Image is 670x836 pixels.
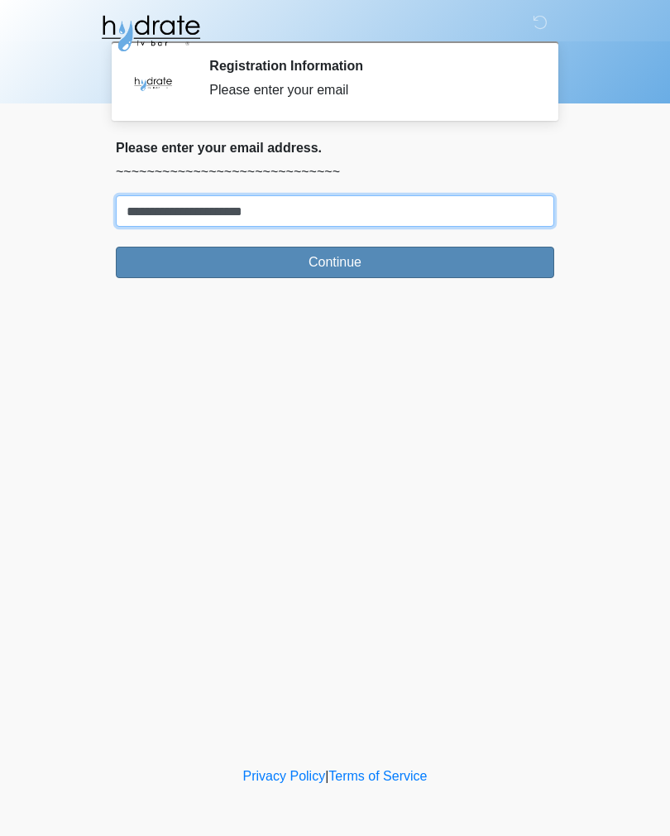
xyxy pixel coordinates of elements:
p: ~~~~~~~~~~~~~~~~~~~~~~~~~~~~~ [116,162,554,182]
a: Terms of Service [328,769,427,783]
div: Please enter your email [209,80,529,100]
img: Agent Avatar [128,58,178,108]
button: Continue [116,247,554,278]
img: Hydrate IV Bar - Fort Collins Logo [99,12,202,54]
a: | [325,769,328,783]
h2: Please enter your email address. [116,140,554,156]
a: Privacy Policy [243,769,326,783]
